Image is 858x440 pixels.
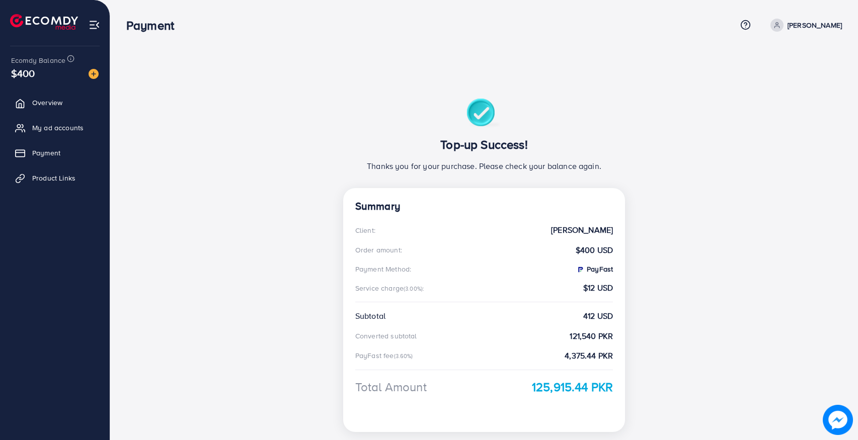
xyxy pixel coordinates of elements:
[11,66,35,80] span: $400
[8,143,102,163] a: Payment
[576,264,613,274] strong: PayFast
[551,224,613,236] strong: [PERSON_NAME]
[355,331,417,341] div: Converted subtotal
[32,173,75,183] span: Product Links
[126,18,182,33] h3: Payment
[355,350,416,361] div: PayFast fee
[355,310,385,322] div: Subtotal
[394,352,413,360] small: (3.60%)
[355,225,375,235] div: Client:
[355,137,613,152] h3: Top-up Success!
[355,264,411,274] div: Payment Method:
[583,310,613,322] strong: 412 USD
[825,407,850,432] img: image
[32,98,62,108] span: Overview
[532,378,613,396] strong: 125,915.44 PKR
[32,123,84,133] span: My ad accounts
[8,118,102,138] a: My ad accounts
[570,330,613,342] strong: 121,540 PKR
[355,378,427,396] div: Total Amount
[355,200,613,213] h4: Summary
[10,14,78,30] img: logo
[355,160,613,172] p: Thanks you for your purchase. Please check your balance again.
[576,244,613,256] strong: $400 USD
[8,93,102,113] a: Overview
[89,19,100,31] img: menu
[89,69,99,79] img: image
[565,350,613,362] strong: 4,375.44 PKR
[355,245,402,255] div: Order amount:
[583,282,613,294] strong: $12 USD
[466,99,502,129] img: success
[404,285,424,293] small: (3.00%):
[576,266,584,274] img: PayFast
[11,55,65,65] span: Ecomdy Balance
[355,283,428,293] div: Service charge
[8,168,102,188] a: Product Links
[32,148,60,158] span: Payment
